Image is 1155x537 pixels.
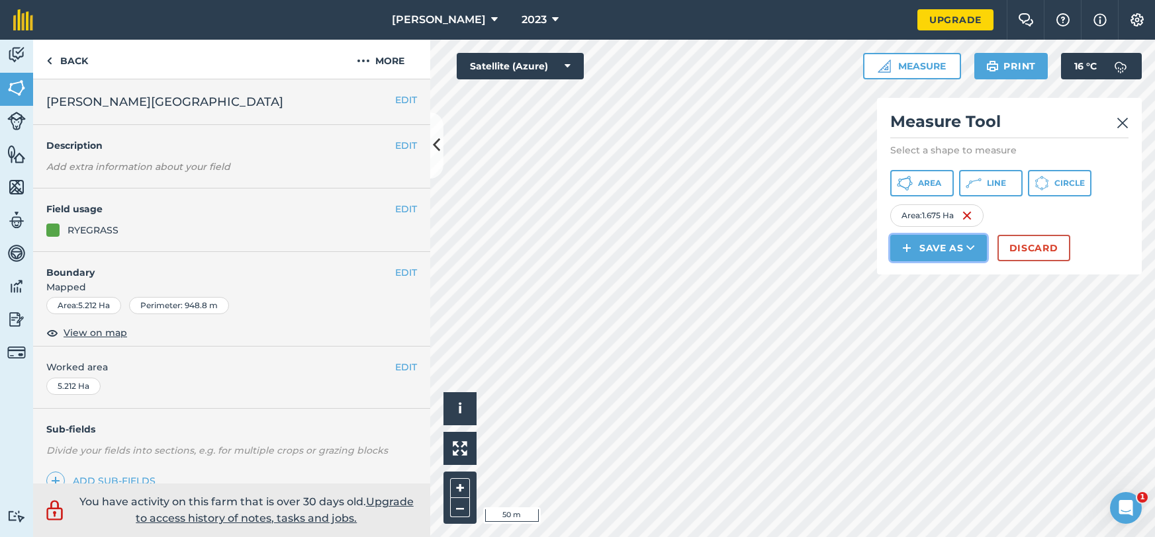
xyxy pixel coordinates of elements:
[986,58,999,74] img: svg+xml;base64,PHN2ZyB4bWxucz0iaHR0cDovL3d3dy53My5vcmcvMjAwMC9zdmciIHdpZHRoPSIxOSIgaGVpZ2h0PSIyNC...
[64,325,127,340] span: View on map
[1110,492,1142,524] iframe: Intercom live chat
[395,138,417,153] button: EDIT
[7,210,26,230] img: svg+xml;base64,PD94bWwgdmVyc2lvbj0iMS4wIiBlbmNvZGluZz0idXRmLTgiPz4KPCEtLSBHZW5lcmF0b3I6IEFkb2JlIE...
[46,138,417,153] h4: Description
[46,202,395,216] h4: Field usage
[1028,170,1091,196] button: Circle
[395,93,417,107] button: EDIT
[863,53,961,79] button: Measure
[7,144,26,164] img: svg+xml;base64,PHN2ZyB4bWxucz0iaHR0cDovL3d3dy53My5vcmcvMjAwMC9zdmciIHdpZHRoPSI1NiIgaGVpZ2h0PSI2MC...
[450,498,470,517] button: –
[1055,13,1071,26] img: A question mark icon
[46,93,283,111] span: [PERSON_NAME][GEOGRAPHIC_DATA]
[443,392,477,425] button: i
[1129,13,1145,26] img: A cog icon
[43,498,66,522] img: svg+xml;base64,PD94bWwgdmVyc2lvbj0iMS4wIiBlbmNvZGluZz0idXRmLTgiPz4KPCEtLSBHZW5lcmF0b3I6IEFkb2JlIE...
[1107,53,1134,79] img: svg+xml;base64,PD94bWwgdmVyc2lvbj0iMS4wIiBlbmNvZGluZz0idXRmLTgiPz4KPCEtLSBHZW5lcmF0b3I6IEFkb2JlIE...
[890,170,954,196] button: Area
[7,510,26,522] img: svg+xml;base64,PD94bWwgdmVyc2lvbj0iMS4wIiBlbmNvZGluZz0idXRmLTgiPz4KPCEtLSBHZW5lcmF0b3I6IEFkb2JlIE...
[7,45,26,65] img: svg+xml;base64,PD94bWwgdmVyc2lvbj0iMS4wIiBlbmNvZGluZz0idXRmLTgiPz4KPCEtLSBHZW5lcmF0b3I6IEFkb2JlIE...
[395,265,417,280] button: EDIT
[1137,492,1148,503] span: 1
[46,325,58,341] img: svg+xml;base64,PHN2ZyB4bWxucz0iaHR0cDovL3d3dy53My5vcmcvMjAwMC9zdmciIHdpZHRoPSIxOCIgaGVpZ2h0PSIyNC...
[395,202,417,216] button: EDIT
[395,360,417,374] button: EDIT
[46,161,230,173] em: Add extra information about your field
[46,444,388,456] em: Divide your fields into sections, e.g. for multiple crops or grazing blocks
[878,60,891,73] img: Ruler icon
[902,240,911,256] img: svg+xml;base64,PHN2ZyB4bWxucz0iaHR0cDovL3d3dy53My5vcmcvMjAwMC9zdmciIHdpZHRoPSIxNCIgaGVpZ2h0PSIyNC...
[33,280,430,294] span: Mapped
[890,144,1129,157] p: Select a shape to measure
[357,53,370,69] img: svg+xml;base64,PHN2ZyB4bWxucz0iaHR0cDovL3d3dy53My5vcmcvMjAwMC9zdmciIHdpZHRoPSIyMCIgaGVpZ2h0PSIyNC...
[68,223,118,237] div: RYEGRASS
[890,204,984,227] div: Area : 1.675 Ha
[7,276,26,296] img: svg+xml;base64,PD94bWwgdmVyc2lvbj0iMS4wIiBlbmNvZGluZz0idXRmLTgiPz4KPCEtLSBHZW5lcmF0b3I6IEFkb2JlIE...
[33,422,430,436] h4: Sub-fields
[73,493,420,527] p: You have activity on this farm that is over 30 days old.
[917,9,993,30] a: Upgrade
[129,297,229,314] div: Perimeter : 948.8 m
[962,208,972,224] img: svg+xml;base64,PHN2ZyB4bWxucz0iaHR0cDovL3d3dy53My5vcmcvMjAwMC9zdmciIHdpZHRoPSIxNiIgaGVpZ2h0PSIyNC...
[1093,12,1107,28] img: svg+xml;base64,PHN2ZyB4bWxucz0iaHR0cDovL3d3dy53My5vcmcvMjAwMC9zdmciIHdpZHRoPSIxNyIgaGVpZ2h0PSIxNy...
[46,472,161,490] a: Add sub-fields
[522,12,547,28] span: 2023
[51,473,60,489] img: svg+xml;base64,PHN2ZyB4bWxucz0iaHR0cDovL3d3dy53My5vcmcvMjAwMC9zdmciIHdpZHRoPSIxNCIgaGVpZ2h0PSIyNC...
[1117,115,1129,131] img: svg+xml;base64,PHN2ZyB4bWxucz0iaHR0cDovL3d3dy53My5vcmcvMjAwMC9zdmciIHdpZHRoPSIyMiIgaGVpZ2h0PSIzMC...
[987,178,1006,188] span: Line
[46,53,52,69] img: svg+xml;base64,PHN2ZyB4bWxucz0iaHR0cDovL3d3dy53My5vcmcvMjAwMC9zdmciIHdpZHRoPSI5IiBoZWlnaHQ9IjI0Ii...
[7,112,26,130] img: svg+xml;base64,PD94bWwgdmVyc2lvbj0iMS4wIiBlbmNvZGluZz0idXRmLTgiPz4KPCEtLSBHZW5lcmF0b3I6IEFkb2JlIE...
[457,53,584,79] button: Satellite (Azure)
[13,9,33,30] img: fieldmargin Logo
[997,235,1070,261] button: Discard
[918,178,941,188] span: Area
[7,78,26,98] img: svg+xml;base64,PHN2ZyB4bWxucz0iaHR0cDovL3d3dy53My5vcmcvMjAwMC9zdmciIHdpZHRoPSI1NiIgaGVpZ2h0PSI2MC...
[974,53,1048,79] button: Print
[458,400,462,417] span: i
[1054,178,1085,188] span: Circle
[890,235,987,261] button: Save as
[7,177,26,197] img: svg+xml;base64,PHN2ZyB4bWxucz0iaHR0cDovL3d3dy53My5vcmcvMjAwMC9zdmciIHdpZHRoPSI1NiIgaGVpZ2h0PSI2MC...
[331,40,430,79] button: More
[46,360,417,374] span: Worked area
[1018,13,1034,26] img: Two speech bubbles overlapping with the left bubble in the forefront
[46,325,127,341] button: View on map
[7,243,26,263] img: svg+xml;base64,PD94bWwgdmVyc2lvbj0iMS4wIiBlbmNvZGluZz0idXRmLTgiPz4KPCEtLSBHZW5lcmF0b3I6IEFkb2JlIE...
[1074,53,1097,79] span: 16 ° C
[959,170,1023,196] button: Line
[890,111,1129,138] h2: Measure Tool
[7,343,26,362] img: svg+xml;base64,PD94bWwgdmVyc2lvbj0iMS4wIiBlbmNvZGluZz0idXRmLTgiPz4KPCEtLSBHZW5lcmF0b3I6IEFkb2JlIE...
[450,478,470,498] button: +
[33,252,395,280] h4: Boundary
[46,297,121,314] div: Area : 5.212 Ha
[7,310,26,329] img: svg+xml;base64,PD94bWwgdmVyc2lvbj0iMS4wIiBlbmNvZGluZz0idXRmLTgiPz4KPCEtLSBHZW5lcmF0b3I6IEFkb2JlIE...
[453,441,467,456] img: Four arrows, one pointing top left, one top right, one bottom right and the last bottom left
[46,378,101,395] div: 5.212 Ha
[33,40,101,79] a: Back
[392,12,486,28] span: [PERSON_NAME]
[1061,53,1142,79] button: 16 °C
